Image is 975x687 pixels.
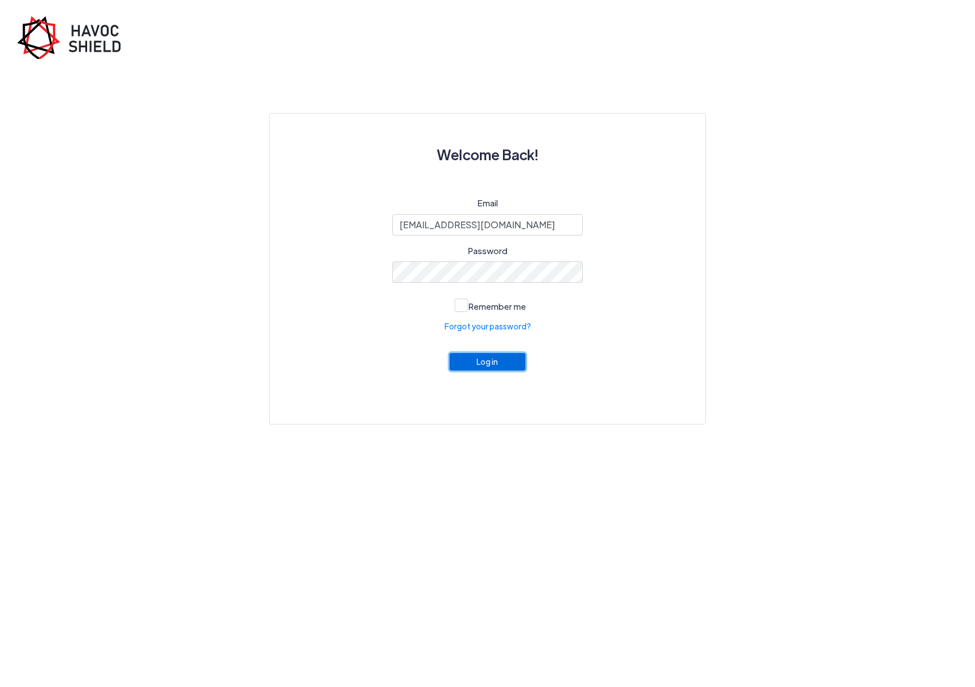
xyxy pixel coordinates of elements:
[478,197,498,210] label: Email
[450,353,526,370] button: Log in
[468,245,507,257] label: Password
[17,16,129,59] img: havoc-shield-register-logo.png
[297,141,678,169] h3: Welcome Back!
[445,320,531,332] a: Forgot your password?
[469,301,526,311] span: Remember me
